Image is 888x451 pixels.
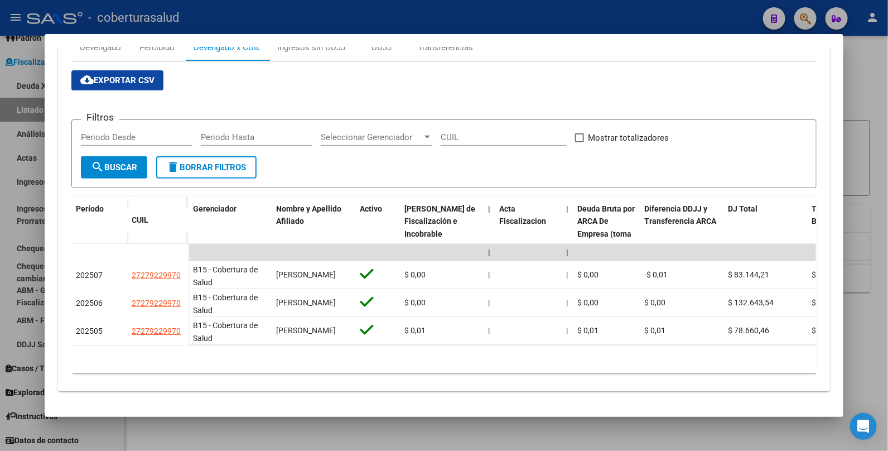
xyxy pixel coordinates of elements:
[567,298,568,307] span: |
[640,197,724,272] datatable-header-cell: Diferencia DDJJ y Transferencia ARCA
[728,270,770,279] span: $ 83.144,21
[156,156,257,179] button: Borrar Filtros
[193,265,258,287] span: B15 - Cobertura de Salud
[567,326,568,335] span: |
[76,299,103,308] span: 202506
[91,160,104,174] mat-icon: search
[500,204,547,226] span: Acta Fiscalizacion
[567,204,569,213] span: |
[578,270,599,279] span: $ 0,00
[489,204,491,213] span: |
[277,326,336,335] span: [PERSON_NAME]
[645,204,717,226] span: Diferencia DDJJ y Transferencia ARCA
[321,132,422,142] span: Seleccionar Gerenciador
[132,271,181,280] span: 27279229970
[567,270,568,279] span: |
[562,197,573,272] datatable-header-cell: |
[724,197,808,272] datatable-header-cell: DJ Total
[489,248,491,257] span: |
[372,41,392,54] div: DDJJ
[127,208,189,232] datatable-header-cell: CUIL
[81,156,147,179] button: Buscar
[645,270,668,279] span: -$ 0,01
[405,326,426,335] span: $ 0,01
[495,197,562,272] datatable-header-cell: Acta Fiscalizacion
[356,197,400,272] datatable-header-cell: Activo
[91,162,137,172] span: Buscar
[132,299,181,308] span: 27279229970
[405,204,476,239] span: [PERSON_NAME] de Fiscalización e Incobrable
[567,248,569,257] span: |
[139,41,175,54] div: Percibido
[76,271,103,280] span: 202507
[360,204,383,213] span: Activo
[277,204,342,226] span: Nombre y Apellido Afiliado
[728,326,770,335] span: $ 78.660,46
[489,326,490,335] span: |
[76,327,103,335] span: 202505
[812,204,874,226] span: Total Transferido Bruto
[578,204,635,264] span: Deuda Bruta por ARCA De Empresa (toma en cuenta todos los afiliados)
[850,413,877,440] div: Open Intercom Messenger
[81,111,119,123] h3: Filtros
[71,70,163,90] button: Exportar CSV
[588,131,669,145] span: Mostrar totalizadores
[278,41,346,54] div: Ingresos sin DDJJ
[728,204,758,213] span: DJ Total
[405,270,426,279] span: $ 0,00
[489,298,490,307] span: |
[80,41,121,54] div: Devengado
[645,326,666,335] span: $ 0,01
[193,293,258,315] span: B15 - Cobertura de Salud
[58,25,831,392] div: Aportes y Contribuciones de la Empresa: 30681732701
[277,298,336,307] span: [PERSON_NAME]
[484,197,495,272] datatable-header-cell: |
[272,197,356,272] datatable-header-cell: Nombre y Apellido Afiliado
[728,298,774,307] span: $ 132.643,54
[418,41,474,54] div: Transferencias
[812,270,853,279] span: $ 83.144,22
[132,327,181,335] span: 27279229970
[166,162,247,172] span: Borrar Filtros
[489,270,490,279] span: |
[132,215,148,224] span: CUIL
[80,73,94,87] mat-icon: cloud_download
[645,298,666,307] span: $ 0,00
[405,298,426,307] span: $ 0,00
[578,298,599,307] span: $ 0,00
[193,321,258,343] span: B15 - Cobertura de Salud
[400,197,484,272] datatable-header-cell: Deuda Bruta Neto de Fiscalización e Incobrable
[80,75,155,85] span: Exportar CSV
[76,204,104,213] span: Período
[71,197,127,244] datatable-header-cell: Período
[812,326,853,335] span: $ 78.660,45
[189,197,272,272] datatable-header-cell: Gerenciador
[573,197,640,272] datatable-header-cell: Deuda Bruta por ARCA De Empresa (toma en cuenta todos los afiliados)
[578,326,599,335] span: $ 0,01
[166,160,180,174] mat-icon: delete
[193,204,237,213] span: Gerenciador
[812,298,858,307] span: $ 132.643,54
[194,41,261,54] div: Devengado x CUIL
[277,270,336,279] span: [PERSON_NAME]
